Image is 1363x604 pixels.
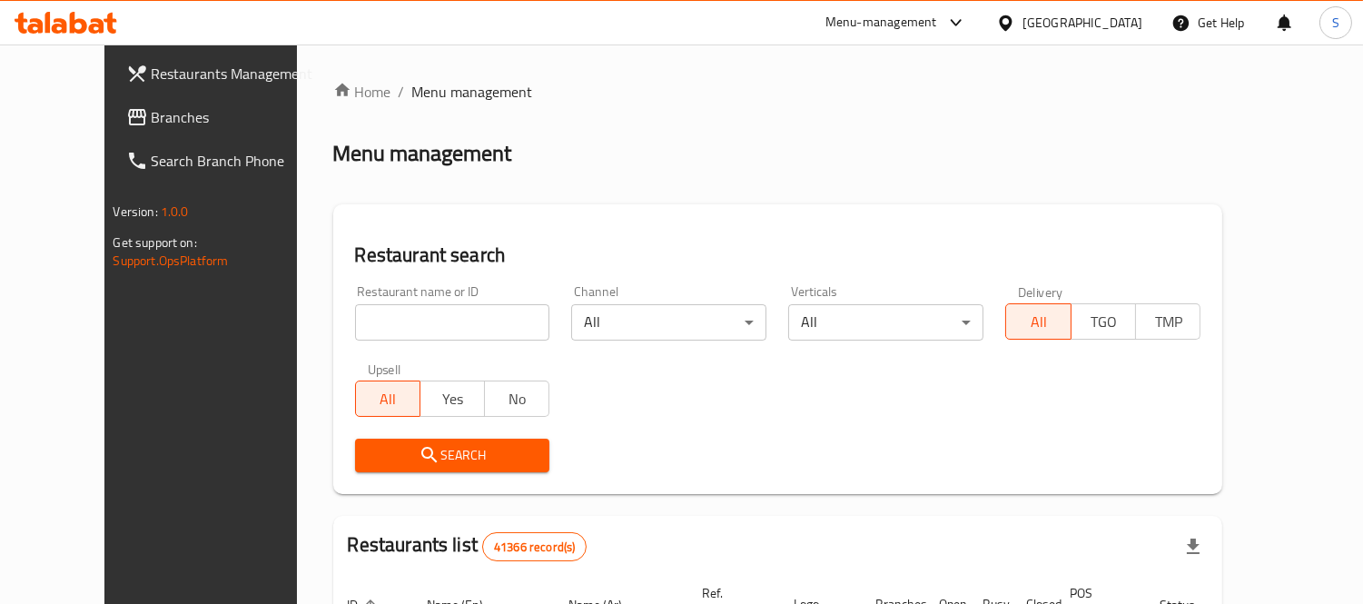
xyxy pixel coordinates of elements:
nav: breadcrumb [333,81,1223,103]
div: Menu-management [825,12,937,34]
span: Restaurants Management [152,63,318,84]
h2: Restaurants list [348,531,588,561]
span: TGO [1079,309,1129,335]
span: All [1013,309,1063,335]
li: / [399,81,405,103]
a: Search Branch Phone [112,139,332,183]
span: TMP [1143,309,1193,335]
label: Delivery [1018,285,1063,298]
button: Yes [420,381,485,417]
h2: Menu management [333,139,512,168]
a: Restaurants Management [112,52,332,95]
button: All [1005,303,1071,340]
a: Branches [112,95,332,139]
a: Support.OpsPlatform [114,249,229,272]
button: TMP [1135,303,1200,340]
div: Total records count [482,532,587,561]
button: TGO [1071,303,1136,340]
h2: Restaurant search [355,242,1201,269]
div: Export file [1171,525,1215,569]
span: 41366 record(s) [483,539,586,556]
div: All [571,304,766,341]
span: Search Branch Phone [152,150,318,172]
div: All [788,304,983,341]
span: Menu management [412,81,533,103]
span: Yes [428,386,478,412]
button: No [484,381,549,417]
button: All [355,381,420,417]
span: Branches [152,106,318,128]
span: No [492,386,542,412]
input: Search for restaurant name or ID.. [355,304,550,341]
span: 1.0.0 [161,200,189,223]
div: [GEOGRAPHIC_DATA] [1022,13,1142,33]
span: S [1332,13,1339,33]
span: All [363,386,413,412]
span: Search [370,444,536,467]
a: Home [333,81,391,103]
span: Version: [114,200,158,223]
label: Upsell [368,362,401,375]
button: Search [355,439,550,472]
span: Get support on: [114,231,197,254]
